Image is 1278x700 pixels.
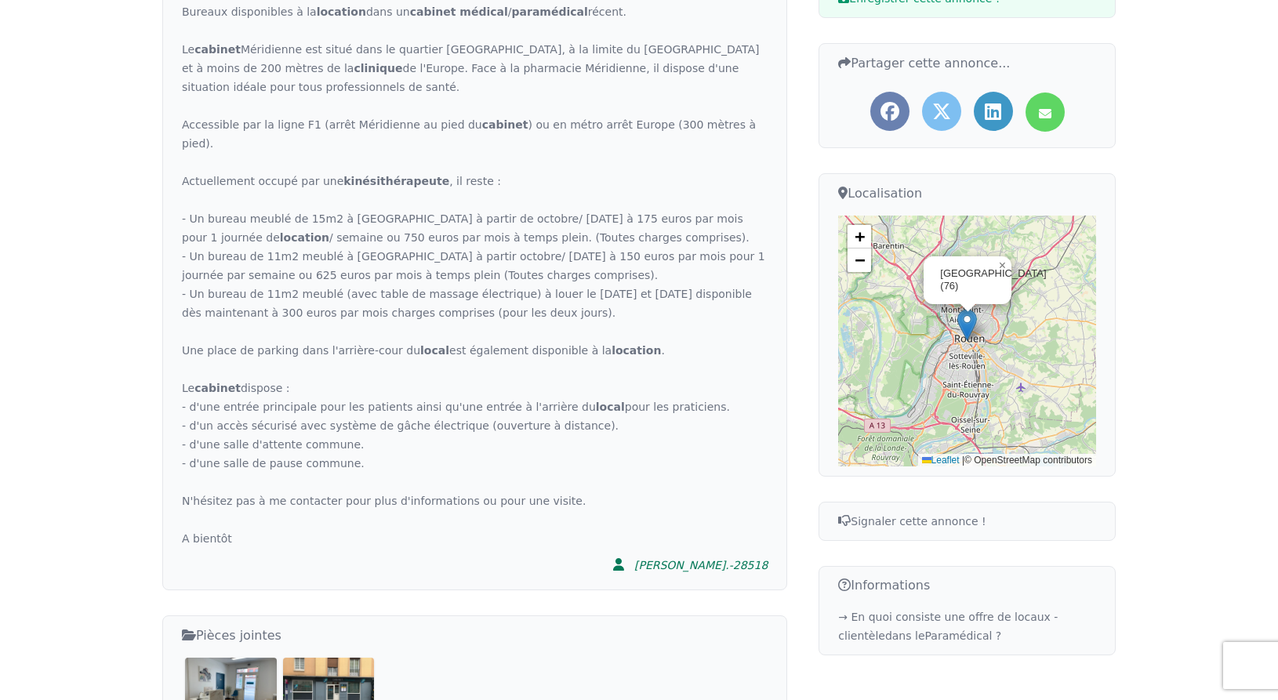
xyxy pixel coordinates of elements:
a: Leaflet [922,455,960,466]
h3: Localisation [838,183,1096,203]
h3: Partager cette annonce... [838,53,1096,73]
a: Partager l'annonce par mail [1026,92,1065,132]
a: Partager l'annonce sur Twitter [922,92,961,131]
div: [GEOGRAPHIC_DATA] (76) [940,267,992,294]
h3: Informations [838,576,1096,595]
strong: cabinet [482,118,528,131]
a: Zoom out [848,248,871,272]
strong: paramédical [512,5,588,18]
a: Close popup [993,256,1011,275]
strong: cabinet [194,382,241,394]
span: − [855,250,865,270]
a: Partager l'annonce sur LinkedIn [974,92,1013,131]
a: Partager l'annonce sur Facebook [870,92,909,131]
strong: thérapeute [380,175,449,187]
strong: local [420,344,449,357]
a: [PERSON_NAME].-28518 [603,548,768,580]
strong: cabinet médical [410,5,508,18]
span: + [855,227,865,246]
strong: local [596,401,625,413]
strong: location [280,231,329,244]
strong: cabinet [194,43,241,56]
div: [PERSON_NAME].-28518 [634,557,768,573]
div: © OpenStreetMap contributors [918,454,1096,467]
a: → En quoi consiste une offre de locaux - clientèledans leParamédical ? [838,611,1058,642]
h3: Pièces jointes [182,626,768,645]
strong: location [317,5,366,18]
span: | [962,455,964,466]
img: Marker [957,309,977,341]
strong: clinique [354,62,402,74]
strong: location [612,344,661,357]
span: Signaler cette annonce ! [838,515,986,528]
a: Zoom in [848,225,871,248]
strong: kinési [343,175,449,187]
span: × [999,259,1006,272]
